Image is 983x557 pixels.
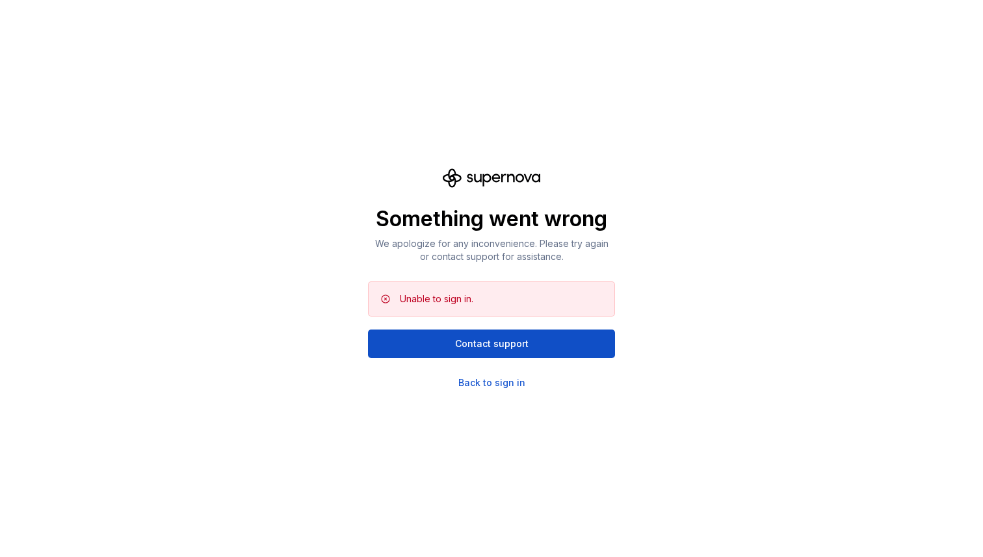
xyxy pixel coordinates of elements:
a: Back to sign in [458,376,525,389]
p: Something went wrong [368,206,615,232]
span: Contact support [455,337,529,350]
div: Unable to sign in. [400,292,473,305]
p: We apologize for any inconvenience. Please try again or contact support for assistance. [368,237,615,263]
button: Contact support [368,330,615,358]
